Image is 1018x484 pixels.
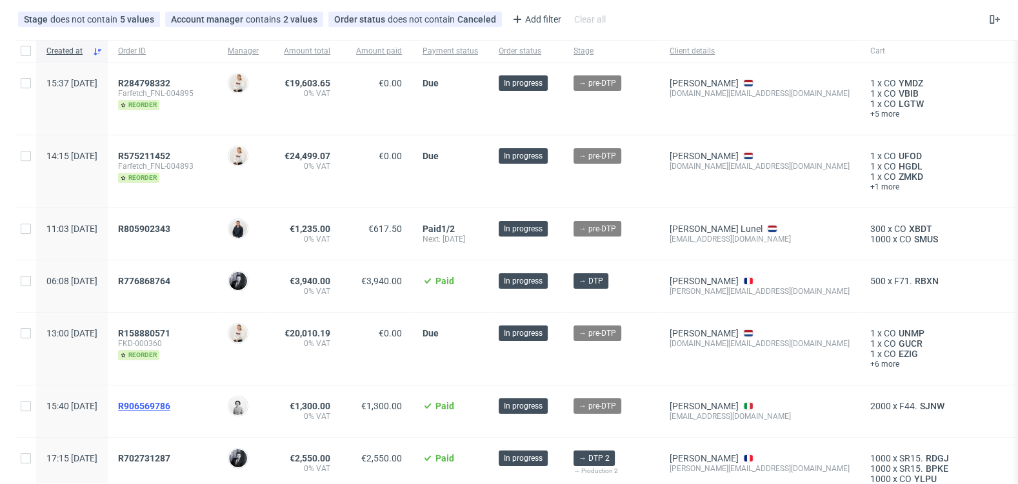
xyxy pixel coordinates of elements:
div: Add filter [507,9,564,30]
span: 500 [870,276,886,286]
span: Paid [423,224,441,234]
span: → DTP 2 [579,452,610,464]
span: Due [423,328,439,338]
span: contains [246,14,283,24]
span: reorder [118,173,159,183]
span: 15:40 [DATE] [46,401,97,411]
span: CO [884,161,896,171]
span: Created at [46,46,87,57]
div: [DOMAIN_NAME][EMAIL_ADDRESS][DOMAIN_NAME] [670,88,850,99]
span: 1 [870,99,875,109]
span: → pre-DTP [579,150,616,162]
span: 1 [870,78,875,88]
span: 0% VAT [279,234,330,244]
span: In progress [504,400,543,412]
span: Manager [228,46,259,57]
a: ZMKD [896,171,926,182]
span: LGTW [896,99,926,109]
a: GUCR [896,338,925,349]
span: Amount paid [351,46,402,57]
a: BPKE [923,463,951,474]
a: [PERSON_NAME] [670,401,739,411]
span: €0.00 [379,78,402,88]
a: R284798332 [118,78,173,88]
img: Philippe Dubuy [229,272,247,290]
span: SR15. [899,453,923,463]
a: RBXN [912,276,941,286]
span: 0% VAT [279,88,330,99]
span: 1 [870,328,875,338]
a: SJNW [917,401,947,411]
span: CO [884,99,896,109]
span: SMUS [912,234,941,244]
span: YMDZ [896,78,926,88]
span: €0.00 [379,328,402,338]
span: CO [894,224,906,234]
span: R805902343 [118,224,170,234]
div: [PERSON_NAME][EMAIL_ADDRESS][DOMAIN_NAME] [670,463,850,474]
span: → pre-DTP [579,327,616,339]
span: Due [423,151,439,161]
a: YLPU [912,474,939,484]
span: R702731287 [118,453,170,463]
span: CO [884,171,896,182]
span: CO [884,88,896,99]
span: Order status [499,46,553,57]
span: €20,010.19 [284,328,330,338]
span: Paid [435,453,454,463]
span: R906569786 [118,401,170,411]
a: EZIG [896,349,921,359]
a: [PERSON_NAME] [670,328,739,338]
span: 1/2 [441,224,455,234]
span: 0% VAT [279,161,330,171]
a: R702731287 [118,453,173,463]
span: 17:15 [DATE] [46,453,97,463]
a: [PERSON_NAME] Lunel [670,224,763,234]
span: 0% VAT [279,463,330,474]
span: 300 [870,224,886,234]
span: FKD-000360 [118,338,207,349]
span: 15:37 [DATE] [46,78,97,88]
div: [EMAIL_ADDRESS][DOMAIN_NAME] [670,234,850,244]
a: VBIB [896,88,921,99]
span: €2,550.00 [290,453,330,463]
span: 1 [870,151,875,161]
span: In progress [504,223,543,235]
img: Philippe Dubuy [229,449,247,467]
span: Farfetch_FNL-004895 [118,88,207,99]
span: Stage [574,46,649,57]
span: [DATE] [443,235,465,244]
a: R158880571 [118,328,173,338]
span: €24,499.07 [284,151,330,161]
span: F44. [899,401,917,411]
span: R776868764 [118,276,170,286]
a: [PERSON_NAME] [670,78,739,88]
span: 0% VAT [279,286,330,296]
span: €0.00 [379,151,402,161]
a: UFOD [896,151,924,161]
span: Due [423,78,439,88]
span: Paid [435,401,454,411]
span: Payment status [423,46,478,57]
img: Mari Fok [229,147,247,165]
span: reorder [118,350,159,360]
span: Next: [423,235,443,244]
span: → pre-DTP [579,400,616,412]
span: reorder [118,100,159,110]
a: R776868764 [118,276,173,286]
a: RDGJ [923,453,952,463]
span: €3,940.00 [290,276,330,286]
span: does not contain [50,14,120,24]
a: R906569786 [118,401,173,411]
span: Order ID [118,46,207,57]
span: Stage [24,14,50,24]
span: CO [884,349,896,359]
